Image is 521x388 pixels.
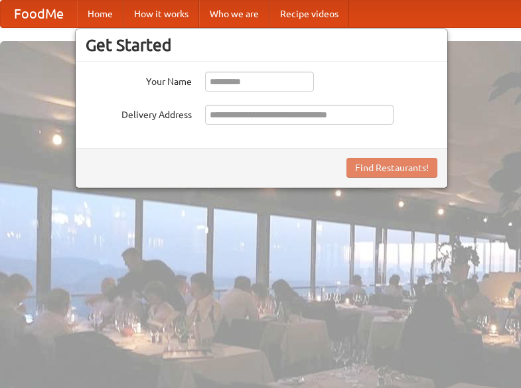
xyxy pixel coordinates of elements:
[199,1,269,27] a: Who we are
[86,72,192,88] label: Your Name
[86,105,192,121] label: Delivery Address
[123,1,199,27] a: How it works
[269,1,349,27] a: Recipe videos
[1,1,77,27] a: FoodMe
[77,1,123,27] a: Home
[346,158,437,178] button: Find Restaurants!
[86,35,437,55] h3: Get Started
